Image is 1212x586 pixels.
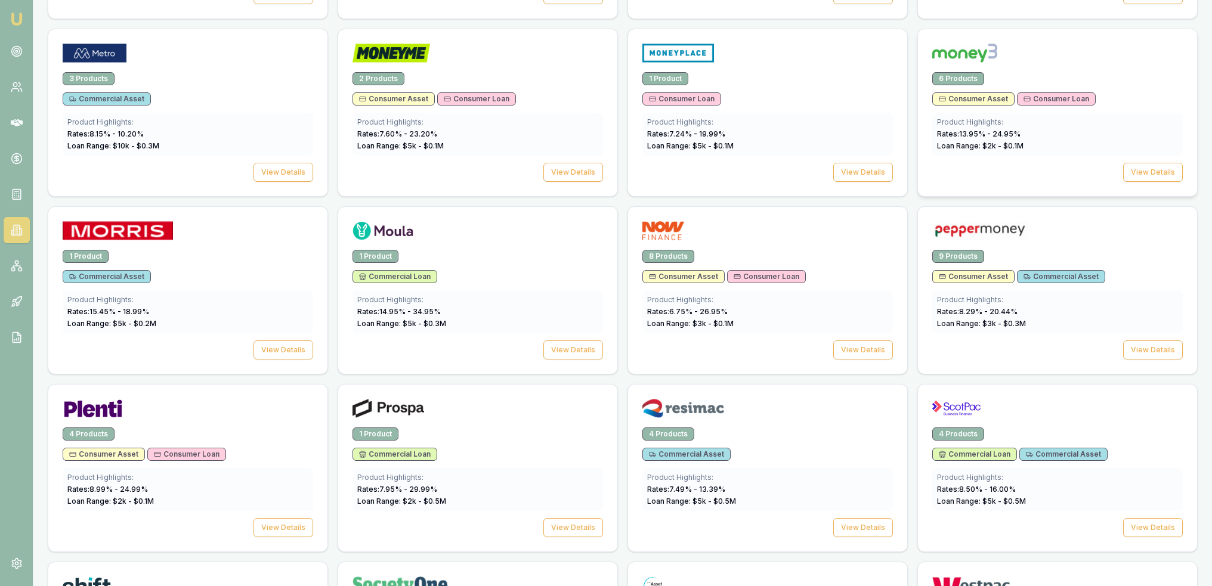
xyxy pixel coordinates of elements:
[1123,340,1183,359] button: View Details
[69,449,138,459] span: Consumer Asset
[937,295,1178,305] div: Product Highlights:
[67,307,149,316] span: Rates: 15.45 % - 18.99 %
[67,497,154,506] span: Loan Range: $ 2 k - $ 0.1 M
[63,399,123,418] img: Plenti logo
[932,44,997,63] img: Money3 logo
[63,221,173,240] img: Morris Finance logo
[627,384,908,552] a: Resimac logo4 ProductsCommercial AssetProduct Highlights:Rates:7.49% - 13.39%Loan Range: $5k - $0...
[543,163,603,182] button: View Details
[353,427,398,441] div: 1 Product
[69,94,144,104] span: Commercial Asset
[642,221,684,240] img: NOW Finance logo
[63,250,109,263] div: 1 Product
[647,129,725,138] span: Rates: 7.24 % - 19.99 %
[939,272,1008,281] span: Consumer Asset
[357,141,444,150] span: Loan Range: $ 5 k - $ 0.1 M
[1024,94,1089,104] span: Consumer Loan
[357,307,441,316] span: Rates: 14.95 % - 34.95 %
[338,29,618,197] a: Money Me logo2 ProductsConsumer AssetConsumer LoanProduct Highlights:Rates:7.60% - 23.20%Loan Ran...
[939,449,1010,459] span: Commercial Loan
[642,72,688,85] div: 1 Product
[67,117,308,127] div: Product Highlights:
[1123,518,1183,537] button: View Details
[67,473,308,482] div: Product Highlights:
[357,129,437,138] span: Rates: 7.60 % - 23.20 %
[357,319,446,328] span: Loan Range: $ 5 k - $ 0.3 M
[353,72,404,85] div: 2 Products
[937,485,1016,494] span: Rates: 8.50 % - 16.00 %
[937,307,1018,316] span: Rates: 8.29 % - 20.44 %
[357,295,598,305] div: Product Highlights:
[734,272,799,281] span: Consumer Loan
[833,163,893,182] button: View Details
[642,427,694,441] div: 4 Products
[917,29,1198,197] a: Money3 logo6 ProductsConsumer AssetConsumer LoanProduct Highlights:Rates:13.95% - 24.95%Loan Rang...
[1024,272,1099,281] span: Commercial Asset
[357,497,446,506] span: Loan Range: $ 2 k - $ 0.5 M
[642,250,694,263] div: 8 Products
[647,307,728,316] span: Rates: 6.75 % - 26.95 %
[63,427,115,441] div: 4 Products
[833,518,893,537] button: View Details
[647,117,888,127] div: Product Highlights:
[253,518,313,537] button: View Details
[932,399,981,418] img: ScotPac logo
[647,485,725,494] span: Rates: 7.49 % - 13.39 %
[353,250,398,263] div: 1 Product
[338,206,618,374] a: Moula logo1 ProductCommercial LoanProduct Highlights:Rates:14.95% - 34.95%Loan Range: $5k - $0.3M...
[642,44,714,63] img: Money Place logo
[647,295,888,305] div: Product Highlights:
[1026,449,1101,459] span: Commercial Asset
[353,44,430,63] img: Money Me logo
[937,141,1024,150] span: Loan Range: $ 2 k - $ 0.1 M
[932,427,984,441] div: 4 Products
[67,295,308,305] div: Product Highlights:
[642,399,724,418] img: Resimac logo
[932,250,984,263] div: 9 Products
[543,340,603,359] button: View Details
[359,94,428,104] span: Consumer Asset
[649,94,715,104] span: Consumer Loan
[833,340,893,359] button: View Details
[937,319,1026,328] span: Loan Range: $ 3 k - $ 0.3 M
[48,206,328,374] a: Morris Finance logo1 ProductCommercial AssetProduct Highlights:Rates:15.45% - 18.99%Loan Range: $...
[63,44,126,63] img: Metro Finance logo
[10,12,24,26] img: emu-icon-u.png
[932,72,984,85] div: 6 Products
[649,272,718,281] span: Consumer Asset
[359,449,431,459] span: Commercial Loan
[939,94,1008,104] span: Consumer Asset
[48,29,328,197] a: Metro Finance logo3 ProductsCommercial AssetProduct Highlights:Rates:8.15% - 10.20%Loan Range: $1...
[357,485,437,494] span: Rates: 7.95 % - 29.99 %
[932,221,1028,240] img: Pepper Money logo
[357,117,598,127] div: Product Highlights:
[543,518,603,537] button: View Details
[67,485,148,494] span: Rates: 8.99 % - 24.99 %
[353,399,424,418] img: Prospa logo
[937,129,1021,138] span: Rates: 13.95 % - 24.95 %
[627,206,908,374] a: NOW Finance logo8 ProductsConsumer AssetConsumer LoanProduct Highlights:Rates:6.75% - 26.95%Loan ...
[917,206,1198,374] a: Pepper Money logo9 ProductsConsumer AssetCommercial AssetProduct Highlights:Rates:8.29% - 20.44%L...
[67,141,159,150] span: Loan Range: $ 10 k - $ 0.3 M
[69,272,144,281] span: Commercial Asset
[647,319,734,328] span: Loan Range: $ 3 k - $ 0.1 M
[1123,163,1183,182] button: View Details
[937,497,1026,506] span: Loan Range: $ 5 k - $ 0.5 M
[253,340,313,359] button: View Details
[154,449,219,459] span: Consumer Loan
[353,221,413,240] img: Moula logo
[937,473,1178,482] div: Product Highlights:
[444,94,509,104] span: Consumer Loan
[338,384,618,552] a: Prospa logo1 ProductCommercial LoanProduct Highlights:Rates:7.95% - 29.99%Loan Range: $2k - $0.5M...
[67,319,156,328] span: Loan Range: $ 5 k - $ 0.2 M
[359,272,431,281] span: Commercial Loan
[937,117,1178,127] div: Product Highlights:
[67,129,144,138] span: Rates: 8.15 % - 10.20 %
[647,473,888,482] div: Product Highlights:
[63,72,115,85] div: 3 Products
[357,473,598,482] div: Product Highlights:
[917,384,1198,552] a: ScotPac logo4 ProductsCommercial LoanCommercial AssetProduct Highlights:Rates:8.50% - 16.00%Loan ...
[647,497,736,506] span: Loan Range: $ 5 k - $ 0.5 M
[627,29,908,197] a: Money Place logo1 ProductConsumer LoanProduct Highlights:Rates:7.24% - 19.99%Loan Range: $5k - $0...
[48,384,328,552] a: Plenti logo4 ProductsConsumer AssetConsumer LoanProduct Highlights:Rates:8.99% - 24.99%Loan Range...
